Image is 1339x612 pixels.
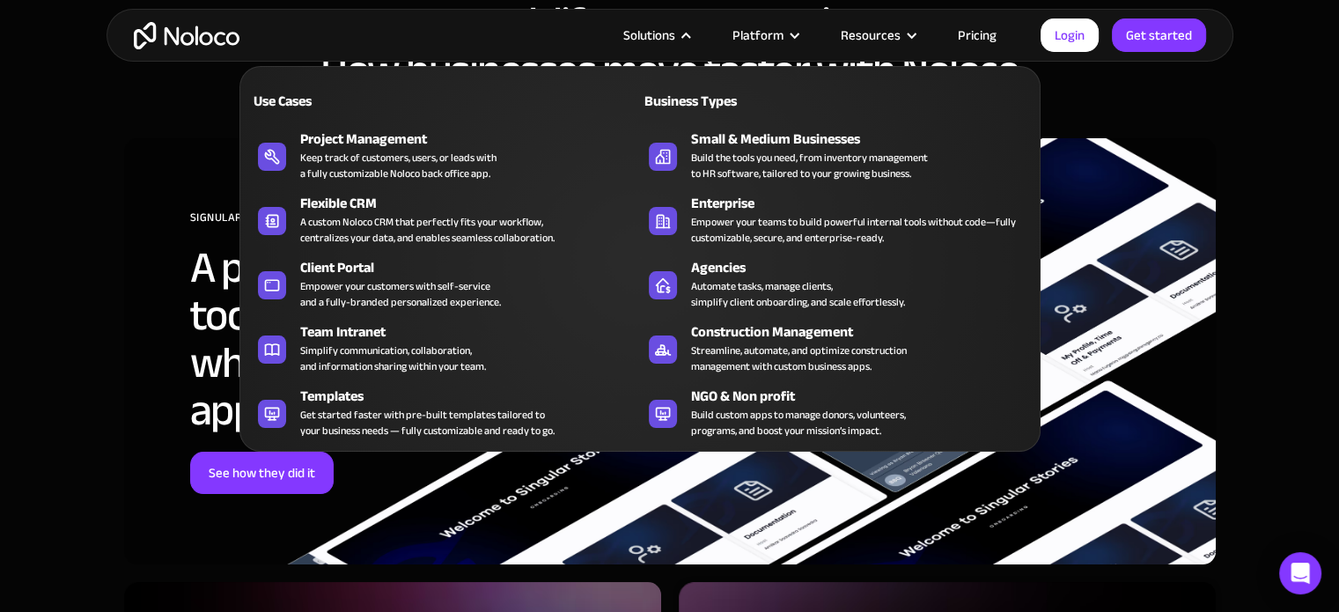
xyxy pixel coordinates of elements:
div: Templates [300,386,648,407]
div: Use Cases [249,91,438,112]
div: Small & Medium Businesses [691,129,1039,150]
div: Platform [732,24,784,47]
a: Pricing [936,24,1019,47]
a: Business Types [640,80,1031,121]
a: TemplatesGet started faster with pre-built templates tailored toyour business needs — fully custo... [249,382,640,442]
div: Resources [841,24,901,47]
div: Keep track of customers, users, or leads with a fully customizable Noloco back office app. [300,150,497,181]
a: Use Cases [249,80,640,121]
div: Simplify communication, collaboration, and information sharing within your team. [300,343,486,374]
div: Construction Management [691,321,1039,343]
div: NGO & Non profit [691,386,1039,407]
div: Empower your customers with self-service and a fully-branded personalized experience. [300,278,501,310]
div: Open Intercom Messenger [1279,552,1321,594]
div: Business Types [640,91,828,112]
a: Get started [1112,18,1206,52]
nav: Solutions [239,41,1041,452]
div: Streamline, automate, and optimize construction management with custom business apps. [691,343,907,374]
a: Client PortalEmpower your customers with self-serviceand a fully-branded personalized experience. [249,254,640,313]
div: Automate tasks, manage clients, simplify client onboarding, and scale effortlessly. [691,278,905,310]
div: Project Management [300,129,648,150]
h2: A project management tool for their agency, where clients can approve work [190,244,635,434]
a: See how they did it [190,452,334,494]
a: EnterpriseEmpower your teams to build powerful internal tools without code—fully customizable, se... [640,189,1031,249]
div: A custom Noloco CRM that perfectly fits your workflow, centralizes your data, and enables seamles... [300,214,555,246]
a: home [134,22,239,49]
a: Login [1041,18,1099,52]
div: Platform [710,24,819,47]
a: Flexible CRMA custom Noloco CRM that perfectly fits your workflow,centralizes your data, and enab... [249,189,640,249]
a: NGO & Non profitBuild custom apps to manage donors, volunteers,programs, and boost your mission’s... [640,382,1031,442]
a: AgenciesAutomate tasks, manage clients,simplify client onboarding, and scale effortlessly. [640,254,1031,313]
div: Empower your teams to build powerful internal tools without code—fully customizable, secure, and ... [691,214,1022,246]
a: Small & Medium BusinessesBuild the tools you need, from inventory managementto HR software, tailo... [640,125,1031,185]
div: Enterprise [691,193,1039,214]
div: Solutions [623,24,675,47]
div: Resources [819,24,936,47]
div: Build custom apps to manage donors, volunteers, programs, and boost your mission’s impact. [691,407,906,439]
div: Solutions [601,24,710,47]
div: Flexible CRM [300,193,648,214]
div: Team Intranet [300,321,648,343]
a: Project ManagementKeep track of customers, users, or leads witha fully customizable Noloco back o... [249,125,640,185]
div: Agencies [691,257,1039,278]
div: Get started faster with pre-built templates tailored to your business needs — fully customizable ... [300,407,555,439]
a: Construction ManagementStreamline, automate, and optimize constructionmanagement with custom busi... [640,318,1031,378]
div: Client Portal [300,257,648,278]
a: Team IntranetSimplify communication, collaboration,and information sharing within your team. [249,318,640,378]
div: SIGNULAR DESIGN [190,204,635,244]
div: Build the tools you need, from inventory management to HR software, tailored to your growing busi... [691,150,928,181]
